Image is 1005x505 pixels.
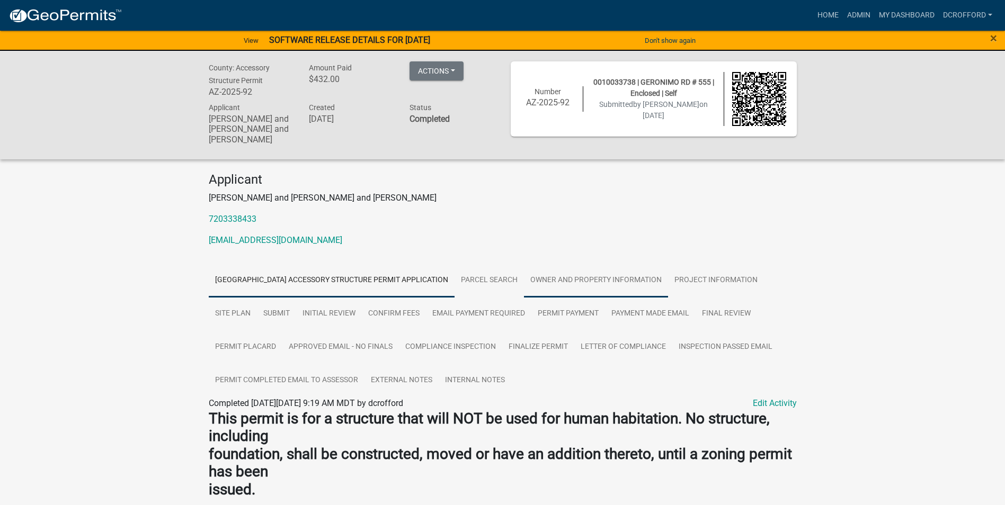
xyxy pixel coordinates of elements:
a: Permit Placard [209,330,282,364]
a: Edit Activity [753,397,797,410]
strong: issued. [209,481,255,498]
strong: Completed [410,114,450,124]
a: Initial Review [296,297,362,331]
a: Finalize Permit [502,330,574,364]
a: Permit Payment [531,297,605,331]
a: [GEOGRAPHIC_DATA] Accessory Structure Permit Application [209,264,455,297]
a: Owner and Property Information [524,264,668,297]
a: Submit [257,297,296,331]
a: External Notes [364,364,439,398]
span: Amount Paid [309,64,352,72]
a: Confirm Fees [362,297,426,331]
span: Status [410,103,431,112]
p: [PERSON_NAME] and [PERSON_NAME] and [PERSON_NAME] [209,192,797,204]
button: Don't show again [641,32,700,49]
a: dcrofford [939,5,997,25]
a: Payment Made Email [605,297,696,331]
h6: [PERSON_NAME] and [PERSON_NAME] and [PERSON_NAME] [209,114,294,145]
button: Actions [410,61,464,80]
span: × [990,31,997,46]
span: Number [535,87,561,96]
a: Permit Completed Email to Assessor [209,364,364,398]
h6: AZ-2025-92 [521,97,575,107]
a: Site Plan [209,297,257,331]
a: View [239,32,263,49]
a: Project Information [668,264,764,297]
h4: Applicant [209,172,797,187]
a: Parcel search [455,264,524,297]
span: County: Accessory Structure Permit [209,64,270,85]
a: Inspection Passed Email [672,330,779,364]
h6: $432.00 [309,74,394,84]
a: [EMAIL_ADDRESS][DOMAIN_NAME] [209,235,342,245]
a: Approved Email - No Finals [282,330,399,364]
a: Internal Notes [439,364,511,398]
a: Home [813,5,843,25]
span: Applicant [209,103,240,112]
strong: SOFTWARE RELEASE DETAILS FOR [DATE] [269,35,430,45]
span: 0010033738 | GERONIMO RD # 555 | Enclosed | Self [593,78,714,97]
a: Letter of Compliance [574,330,672,364]
button: Close [990,32,997,44]
strong: foundation, shall be constructed, moved or have an addition thereto, until a zoning permit has been [209,445,792,481]
a: Compliance Inspection [399,330,502,364]
img: QR code [732,72,786,126]
a: Final Review [696,297,757,331]
h6: AZ-2025-92 [209,87,294,97]
span: Created [309,103,335,112]
h6: [DATE] [309,114,394,124]
a: Email Payment Required [426,297,531,331]
a: Admin [843,5,875,25]
span: Completed [DATE][DATE] 9:19 AM MDT by dcrofford [209,398,403,408]
a: My Dashboard [875,5,939,25]
span: by [PERSON_NAME] [633,100,699,109]
strong: This permit is for a structure that will NOT be used for human habitation. No structure, including [209,410,770,445]
span: Submitted on [DATE] [599,100,708,120]
a: 7203338433 [209,214,256,224]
